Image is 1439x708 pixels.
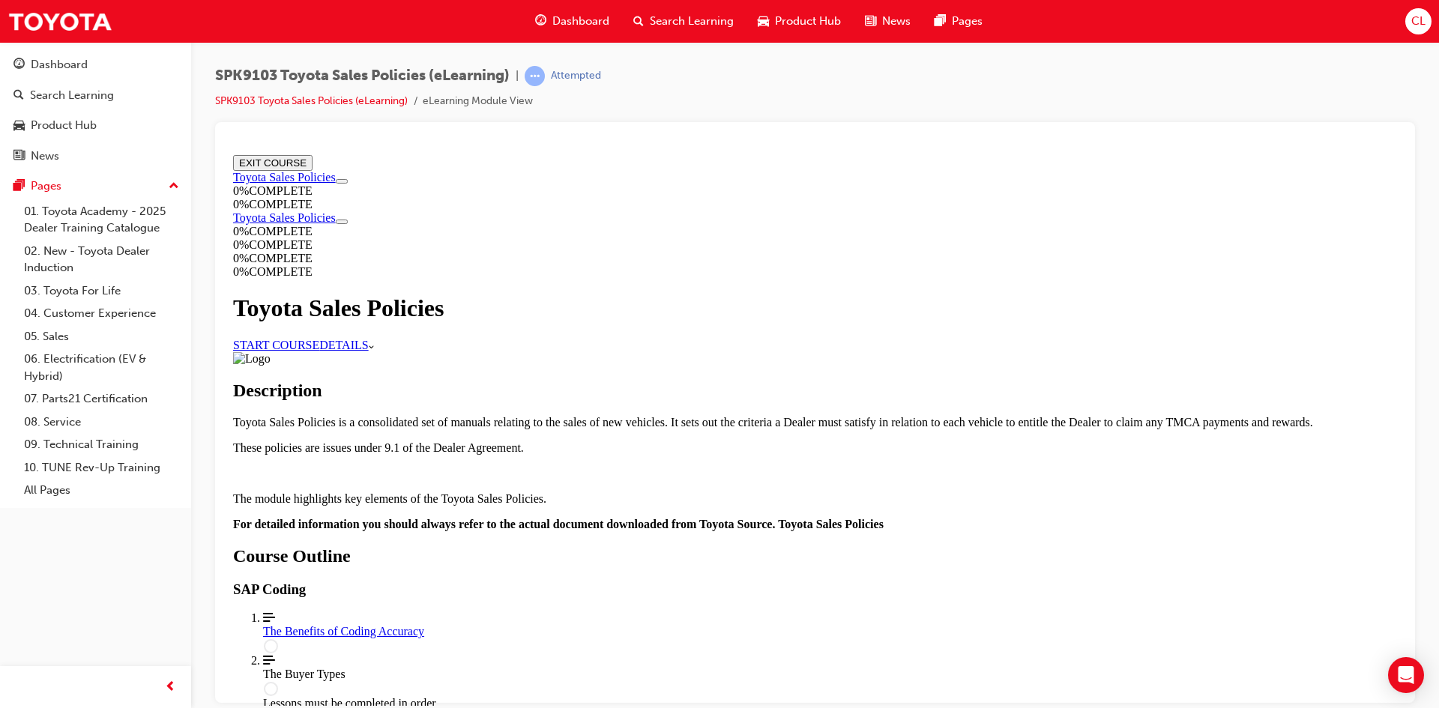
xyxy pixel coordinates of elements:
[6,292,1170,306] p: These policies are issues under 9.1 of the Dealer Agreement.
[18,348,185,387] a: 06. Electrification (EV & Hybrid)
[31,148,59,165] div: News
[13,89,24,103] span: search-icon
[6,343,1170,357] p: The module highlights key elements of the Toyota Sales Policies.
[18,479,185,502] a: All Pages
[18,302,185,325] a: 04. Customer Experience
[6,35,1170,49] div: 0 % COMPLETE
[758,12,769,31] span: car-icon
[7,4,112,38] img: Trak
[650,13,734,30] span: Search Learning
[31,178,61,195] div: Pages
[775,13,841,30] span: Product Hub
[6,62,216,103] section: Course Information
[746,6,853,37] a: car-iconProduct Hub
[1411,13,1426,30] span: CL
[31,56,88,73] div: Dashboard
[6,62,109,75] a: Toyota Sales Policies
[952,13,983,30] span: Pages
[215,67,510,85] span: SPK9103 Toyota Sales Policies (eLearning)
[30,87,114,104] div: Search Learning
[551,69,601,83] div: Attempted
[6,397,1170,417] h2: Course Outline
[6,145,1170,173] h1: Toyota Sales Policies
[6,48,185,172] button: DashboardSearch LearningProduct HubNews
[18,411,185,434] a: 08. Service
[6,51,185,79] a: Dashboard
[6,22,109,34] a: Toyota Sales Policies
[6,6,85,22] button: EXIT COURSE
[6,49,1170,62] div: 0 % COMPLETE
[525,66,545,86] span: learningRecordVerb_ATTEMPT-icon
[13,119,25,133] span: car-icon
[6,267,1170,280] p: Toyota Sales Policies is a consolidated set of manuals relating to the sales of new vehicles. It ...
[18,456,185,479] a: 10. TUNE Rev-Up Training
[18,200,185,240] a: 01. Toyota Academy - 2025 Dealer Training Catalogue
[552,13,609,30] span: Dashboard
[6,22,1170,62] section: Course Information
[6,116,1170,130] div: 0 % COMPLETE
[923,6,995,37] a: pages-iconPages
[215,94,408,107] a: SPK9103 Toyota Sales Policies (eLearning)
[13,150,25,163] span: news-icon
[92,190,141,202] span: DETAILS
[165,678,176,697] span: prev-icon
[18,240,185,279] a: 02. New - Toyota Dealer Induction
[882,13,911,30] span: News
[36,518,1170,532] div: The Buyer Types
[169,177,179,196] span: up-icon
[6,432,1170,449] h3: SAP Coding
[423,93,533,110] li: eLearning Module View
[6,203,43,217] img: Logo
[516,67,519,85] span: |
[92,190,146,202] a: DETAILS
[6,172,185,200] button: Pages
[6,190,92,202] a: START COURSE
[6,103,1170,116] div: 0 % COMPLETE
[865,12,876,31] span: news-icon
[6,369,657,381] strong: For detailed information you should always refer to the actual document downloaded from Toyota So...
[6,82,185,109] a: Search Learning
[6,89,216,103] div: 0 % COMPLETE
[1405,8,1432,34] button: CL
[523,6,621,37] a: guage-iconDashboard
[535,12,546,31] span: guage-icon
[18,433,185,456] a: 09. Technical Training
[6,142,185,170] a: News
[6,232,1170,252] h2: Description
[36,505,1170,560] span: The The Buyer Types lesson is currently unavailable: Lessons must be completed in order.
[13,58,25,72] span: guage-icon
[31,117,97,134] div: Product Hub
[36,548,209,560] span: Lessons must be completed in order
[36,476,1170,489] div: The Benefits of Coding Accuracy
[621,6,746,37] a: search-iconSearch Learning
[18,325,185,348] a: 05. Sales
[18,279,185,303] a: 03. Toyota For Life
[1388,657,1424,693] div: Open Intercom Messenger
[6,76,216,89] div: 0 % COMPLETE
[633,12,644,31] span: search-icon
[6,112,185,139] a: Product Hub
[36,462,1170,505] a: The Benefits of Coding Accuracy
[935,12,946,31] span: pages-icon
[853,6,923,37] a: news-iconNews
[18,387,185,411] a: 07. Parts21 Certification
[13,180,25,193] span: pages-icon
